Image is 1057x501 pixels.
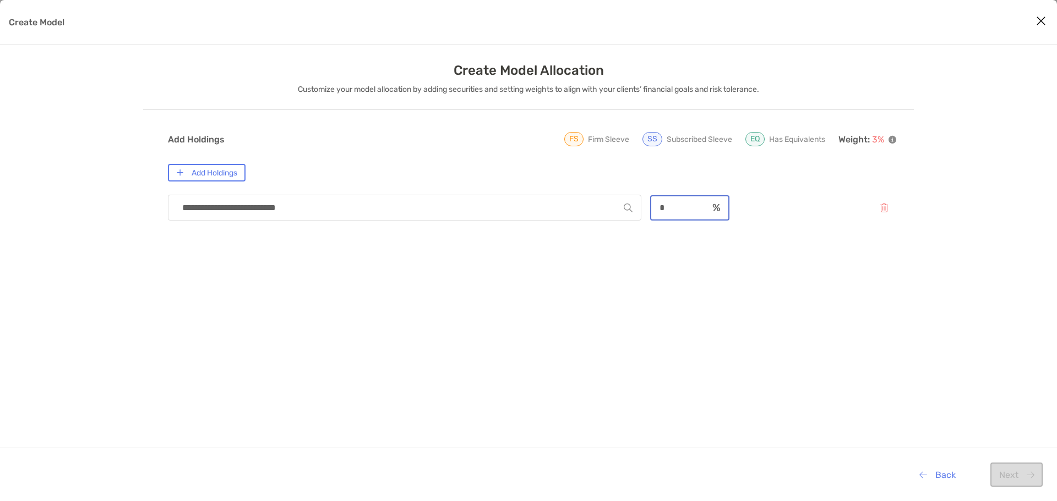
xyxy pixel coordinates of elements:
p: EQ [750,135,760,143]
p: Add Holdings [168,133,225,146]
p: FS [569,135,579,143]
p: Firm Sleeve [588,133,629,146]
p: SS [647,135,657,143]
p: Subscribed Sleeve [667,133,732,146]
h3: Create Model Allocation [454,63,604,78]
p: Customize your model allocation by adding securities and setting weights to align with your clien... [298,82,759,96]
button: Back [911,463,964,487]
button: Close modal [1033,13,1049,30]
span: 3 % [872,134,884,145]
p: Create Model [9,15,64,29]
p: Has Equivalents [769,133,825,146]
p: Weight: [838,133,896,146]
button: Add Holdings [168,164,246,181]
img: Search Icon [624,203,633,212]
img: input icon [712,203,720,212]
